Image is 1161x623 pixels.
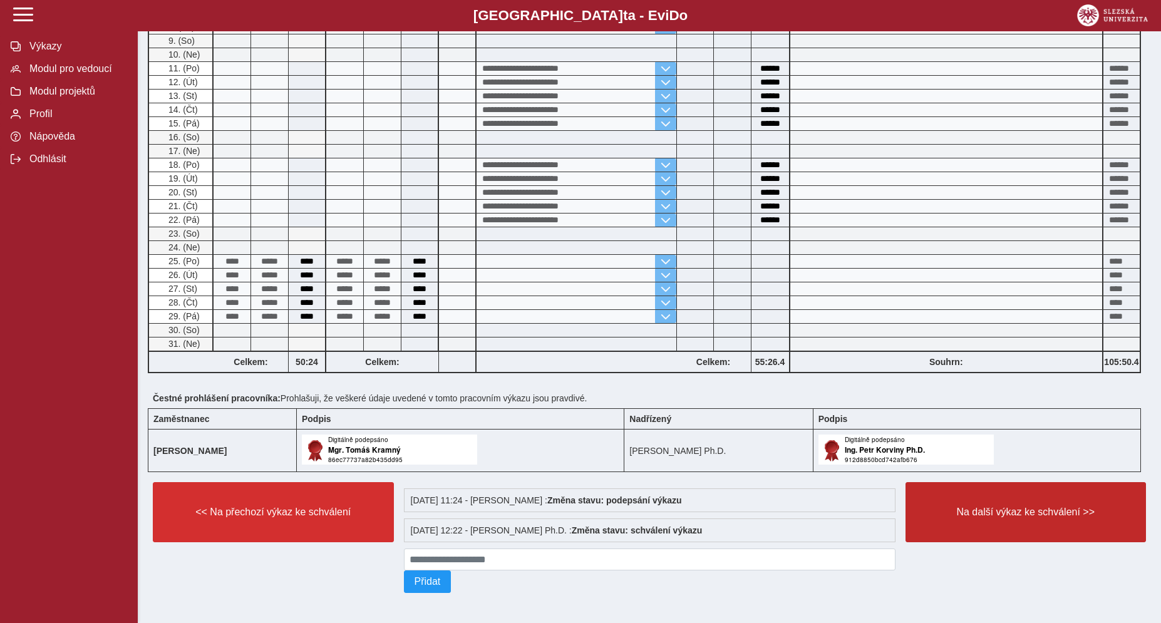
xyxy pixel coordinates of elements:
span: 25. (Po) [166,256,200,266]
b: 105:50.4 [1103,357,1140,367]
td: [PERSON_NAME] Ph.D. [624,430,813,472]
span: 28. (Čt) [166,297,198,307]
span: 30. (So) [166,325,200,335]
b: Celkem: [326,357,438,367]
span: 16. (So) [166,132,200,142]
span: 9. (So) [166,36,195,46]
span: 23. (So) [166,229,200,239]
div: [DATE] 12:22 - [PERSON_NAME] Ph.D. : [404,518,895,542]
b: Změna stavu: podepsání výkazu [547,495,682,505]
div: Prohlašuji, že veškeré údaje uvedené v tomto pracovním výkazu jsou pravdivé. [148,388,1151,408]
button: Na další výkaz ke schválení >> [906,482,1147,542]
span: Odhlásit [26,153,127,165]
span: Přidat [415,576,441,587]
b: 50:24 [289,357,325,367]
span: o [679,8,688,23]
img: Digitálně podepsáno uživatelem [302,435,477,465]
img: Digitálně podepsáno uživatelem [818,435,994,465]
b: Nadřízený [629,414,671,424]
b: [GEOGRAPHIC_DATA] a - Evi [38,8,1123,24]
button: << Na přechozí výkaz ke schválení [153,482,394,542]
span: 26. (Út) [166,270,198,280]
span: Modul pro vedoucí [26,63,127,75]
b: Čestné prohlášení pracovníka: [153,393,281,403]
span: 17. (Ne) [166,146,200,156]
b: Změna stavu: schválení výkazu [572,525,703,535]
span: Na další výkaz ke schválení >> [916,507,1136,518]
button: Přidat [404,570,452,593]
span: 31. (Ne) [166,339,200,349]
b: Souhrn: [929,357,963,367]
b: Celkem: [214,357,288,367]
span: Modul projektů [26,86,127,97]
span: 22. (Pá) [166,215,200,225]
span: 10. (Ne) [166,49,200,59]
span: << Na přechozí výkaz ke schválení [163,507,383,518]
b: Zaměstnanec [153,414,209,424]
span: 27. (St) [166,284,197,294]
b: Podpis [818,414,848,424]
span: 18. (Po) [166,160,200,170]
span: 24. (Ne) [166,242,200,252]
b: [PERSON_NAME] [153,446,227,456]
span: Profil [26,108,127,120]
span: 11. (Po) [166,63,200,73]
b: Celkem: [676,357,751,367]
span: 13. (St) [166,91,197,101]
span: 12. (Út) [166,77,198,87]
span: Výkazy [26,41,127,52]
img: logo_web_su.png [1077,4,1148,26]
span: 15. (Pá) [166,118,200,128]
span: t [623,8,627,23]
div: [DATE] 11:24 - [PERSON_NAME] : [404,488,895,512]
b: 55:26.4 [751,357,789,367]
span: 29. (Pá) [166,311,200,321]
b: Podpis [302,414,331,424]
span: Nápověda [26,131,127,142]
span: 21. (Čt) [166,201,198,211]
span: D [669,8,679,23]
span: 20. (St) [166,187,197,197]
span: 8. (Pá) [166,22,195,32]
span: 14. (Čt) [166,105,198,115]
span: 19. (Út) [166,173,198,183]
